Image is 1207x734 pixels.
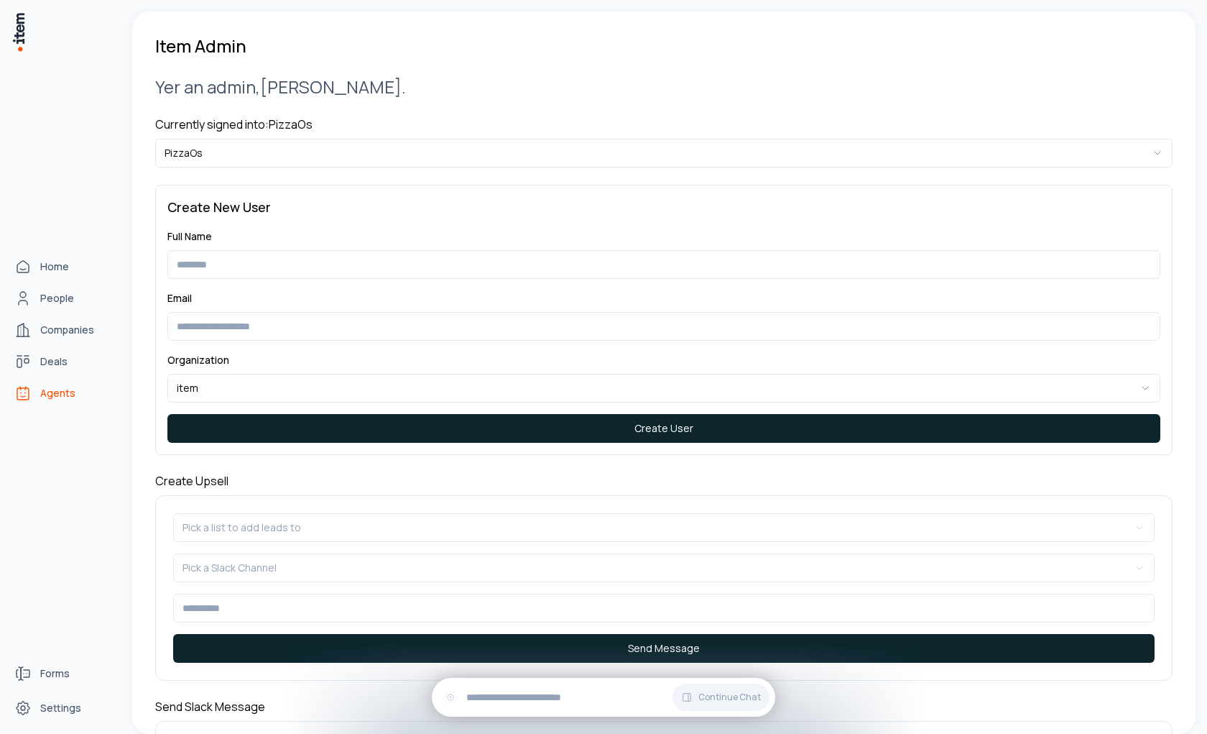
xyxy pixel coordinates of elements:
a: Deals [9,347,118,376]
a: People [9,284,118,313]
h4: Send Slack Message [155,698,1173,715]
h2: Yer an admin, [PERSON_NAME] . [155,75,1173,98]
label: Full Name [167,229,212,243]
div: Continue Chat [432,678,775,717]
button: Create User [167,414,1160,443]
button: Continue Chat [672,684,769,711]
a: Companies [9,316,118,344]
span: People [40,291,74,306]
label: Organization [167,353,229,367]
a: Agents [9,379,118,408]
h3: Create New User [167,197,1160,217]
img: Item Brain Logo [11,12,26,52]
span: Forms [40,666,70,681]
h4: Currently signed into: PizzaOs [155,116,1173,133]
a: Settings [9,694,118,722]
h1: Item Admin [155,35,246,58]
h4: Create Upsell [155,472,1173,490]
label: Email [167,291,192,305]
button: Send Message [173,634,1155,663]
span: Continue Chat [698,692,761,703]
span: Agents [40,386,75,400]
span: Home [40,260,69,274]
span: Settings [40,701,81,715]
span: Companies [40,323,94,337]
a: Forms [9,659,118,688]
a: Home [9,252,118,281]
span: Deals [40,354,68,369]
